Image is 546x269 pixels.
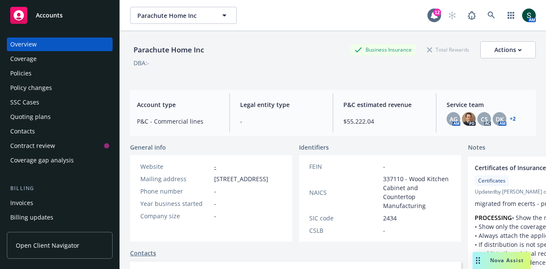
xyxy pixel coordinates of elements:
div: Parachute Home Inc [130,44,207,55]
span: Notes [468,143,485,153]
span: Open Client Navigator [16,241,79,250]
span: - [214,187,216,196]
a: Policies [7,67,113,80]
div: Policies [10,67,32,80]
span: Accounts [36,12,63,19]
a: Report a Bug [463,7,480,24]
span: General info [130,143,166,152]
a: SSC Cases [7,95,113,109]
a: Search [483,7,500,24]
button: Parachute Home Inc [130,7,237,24]
a: +2 [510,116,516,121]
div: SIC code [309,214,380,223]
span: DK [496,115,504,124]
span: 2434 [383,214,397,223]
div: Drag to move [473,252,483,269]
div: Company size [140,211,211,220]
div: Overview [10,38,37,51]
button: Nova Assist [473,252,531,269]
div: Website [140,162,211,171]
a: Start snowing [444,7,461,24]
strong: PROCESSING [475,214,512,222]
div: Policy changes [10,81,52,95]
div: Total Rewards [423,44,473,55]
a: - [214,162,216,171]
div: Coverage gap analysis [10,153,74,167]
span: $55,222.04 [343,117,426,126]
button: Actions [480,41,536,58]
span: Service team [447,100,529,109]
span: - [383,226,385,235]
div: Billing updates [10,211,53,224]
span: 337110 - Wood Kitchen Cabinet and Countertop Manufacturing [383,174,451,210]
span: - [214,199,216,208]
a: Invoices [7,196,113,210]
span: [STREET_ADDRESS] [214,174,268,183]
span: AG [450,115,458,124]
div: CSLB [309,226,380,235]
span: - [240,117,322,126]
a: Contract review [7,139,113,153]
span: Legal entity type [240,100,322,109]
a: Contacts [130,249,156,257]
div: DBA: - [134,58,149,67]
img: photo [462,112,476,126]
span: - [383,162,385,171]
div: Quoting plans [10,110,51,124]
span: Nova Assist [490,257,524,264]
span: - [214,211,216,220]
div: Contract review [10,139,55,153]
div: Billing [7,184,113,193]
div: SSC Cases [10,95,39,109]
span: Certificates [478,177,505,185]
div: Invoices [10,196,33,210]
span: Account type [137,100,219,109]
a: Quoting plans [7,110,113,124]
a: Policy changes [7,81,113,95]
span: Parachute Home Inc [137,11,211,20]
div: Phone number [140,187,211,196]
div: Coverage [10,52,37,66]
div: Mailing address [140,174,211,183]
div: Business Insurance [350,44,416,55]
a: Contacts [7,124,113,138]
span: CS [481,115,488,124]
a: Accounts [7,3,113,27]
span: P&C estimated revenue [343,100,426,109]
a: Switch app [502,7,520,24]
div: Actions [494,42,522,58]
a: Coverage [7,52,113,66]
div: Contacts [10,124,35,138]
span: Identifiers [299,143,329,152]
div: FEIN [309,162,380,171]
a: Billing updates [7,211,113,224]
div: NAICS [309,188,380,197]
span: P&C - Commercial lines [137,117,219,126]
a: Coverage gap analysis [7,153,113,167]
div: 12 [433,9,441,16]
img: photo [522,9,536,22]
a: Overview [7,38,113,51]
div: Year business started [140,199,211,208]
